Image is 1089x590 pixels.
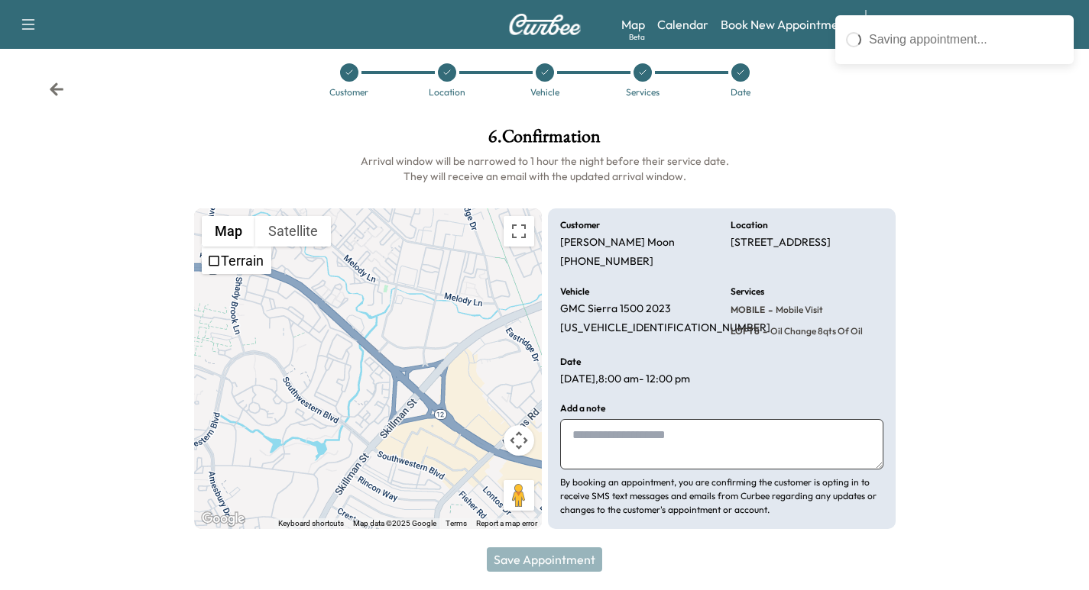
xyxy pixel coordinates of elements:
[429,88,465,97] div: Location
[504,216,534,247] button: Toggle fullscreen view
[773,304,823,316] span: Mobile Visit
[560,404,605,413] h6: Add a note
[731,221,768,230] h6: Location
[202,216,255,247] button: Show street map
[626,88,660,97] div: Services
[278,518,344,529] button: Keyboard shortcuts
[765,302,773,318] span: -
[476,519,537,527] a: Report a map error
[560,236,675,250] p: [PERSON_NAME] Moon
[504,425,534,456] button: Map camera controls
[731,325,760,337] span: LOFT8
[869,31,1063,49] div: Saving appointment...
[560,321,770,335] p: [US_VEHICLE_IDENTIFICATION_NUMBER]
[767,325,863,337] span: Oil Change 8qts of oil
[560,302,671,316] p: GMC Sierra 1500 2023
[731,236,831,250] p: [STREET_ADDRESS]
[353,519,436,527] span: Map data ©2025 Google
[560,255,653,269] p: [PHONE_NUMBER]
[560,357,581,366] h6: Date
[194,127,896,153] h1: 6 . Confirmation
[508,14,582,35] img: Curbee Logo
[560,372,690,386] p: [DATE] , 8:00 am - 12:00 pm
[504,480,534,511] button: Drag Pegman onto the map to open Street View
[446,519,467,527] a: Terms (opens in new tab)
[560,476,883,517] p: By booking an appointment, you are confirming the customer is opting in to receive SMS text messa...
[731,287,764,296] h6: Services
[329,88,368,97] div: Customer
[629,31,645,43] div: Beta
[657,15,708,34] a: Calendar
[721,15,850,34] a: Book New Appointment
[198,509,248,529] img: Google
[530,88,559,97] div: Vehicle
[198,509,248,529] a: Open this area in Google Maps (opens a new window)
[560,287,589,296] h6: Vehicle
[560,221,600,230] h6: Customer
[255,216,331,247] button: Show satellite imagery
[49,82,64,97] div: Back
[731,304,765,316] span: MOBILE
[194,153,896,184] h6: Arrival window will be narrowed to 1 hour the night before their service date. They will receive ...
[731,88,750,97] div: Date
[203,248,270,272] li: Terrain
[221,253,264,269] label: Terrain
[202,247,271,274] ul: Show street map
[621,15,645,34] a: MapBeta
[760,324,767,339] span: -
